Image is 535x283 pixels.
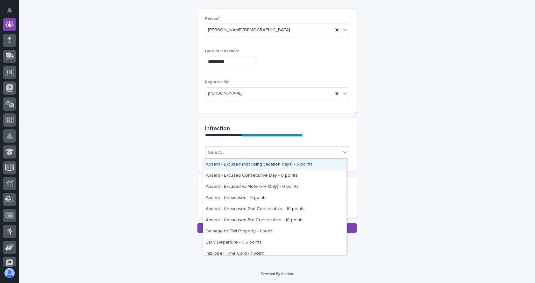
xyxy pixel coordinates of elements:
div: Absent - Excused w/ Note (HR Only) - 0 points [203,181,346,193]
button: Notifications [3,4,16,17]
div: Early Departure - 0.5 points [203,237,346,248]
div: Absent - Excused Consecutive Day - 0 points [203,170,346,181]
div: Select... [208,149,224,156]
button: users-avatar [3,266,16,280]
a: Powered By Stacker [261,272,293,276]
button: Save [197,223,357,233]
span: Person [205,17,220,21]
div: Damage to PWI Property - 1 point [203,226,346,237]
div: Absent - Unexcused 3rd Consecutive - 10 points [203,215,346,226]
div: Notifications [8,8,16,18]
div: Absent - Unexcused 2nd Consecutive - 10 points [203,204,346,215]
div: Absent - Excused (not using vacation days) - 5 points [203,159,346,170]
div: Improper Time Card - 1 point [203,248,346,259]
span: Date of Infraction [205,49,239,53]
div: Absent - Unexcused - 5 points [203,193,346,204]
span: [PERSON_NAME] [208,90,243,97]
span: Reported By [205,80,230,84]
span: [PERSON_NAME][DEMOGRAPHIC_DATA] [208,27,290,33]
h2: Infraction [205,125,230,132]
